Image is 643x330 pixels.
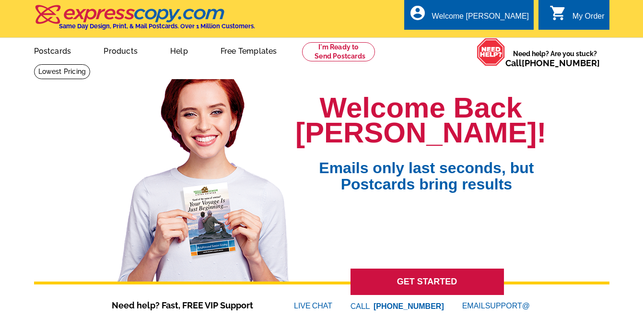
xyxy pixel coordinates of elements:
[306,145,546,192] span: Emails only last seconds, but Postcards bring results
[19,39,87,61] a: Postcards
[155,39,203,61] a: Help
[294,302,332,310] a: LIVECHAT
[59,23,255,30] h4: Same Day Design, Print, & Mail Postcards. Over 1 Million Customers.
[34,12,255,30] a: Same Day Design, Print, & Mail Postcards. Over 1 Million Customers.
[573,12,605,25] div: My Order
[88,39,153,61] a: Products
[112,71,295,282] img: welcome-back-logged-in.png
[409,4,426,22] i: account_circle
[295,95,546,145] h1: Welcome Back [PERSON_NAME]!
[505,58,600,68] span: Call
[294,300,312,312] font: LIVE
[432,12,529,25] div: Welcome [PERSON_NAME]
[477,38,505,66] img: help
[205,39,292,61] a: Free Templates
[351,269,504,295] a: GET STARTED
[505,49,605,68] span: Need help? Are you stuck?
[549,11,605,23] a: shopping_cart My Order
[485,300,531,312] font: SUPPORT@
[522,58,600,68] a: [PHONE_NUMBER]
[549,4,567,22] i: shopping_cart
[112,299,265,312] span: Need help? Fast, FREE VIP Support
